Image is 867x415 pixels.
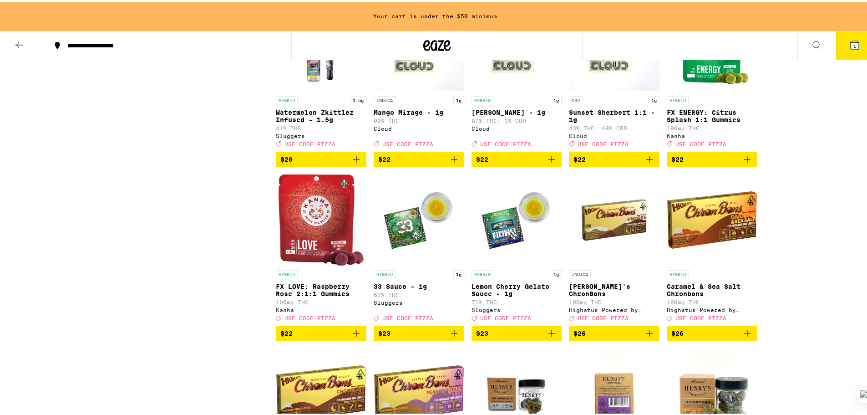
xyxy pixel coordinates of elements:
p: Mango Mirage - 1g [374,107,464,114]
button: Add to bag [667,150,757,165]
div: Highatus Powered by Cannabiotix [569,305,659,311]
span: $26 [671,328,684,335]
p: INDICA [569,268,591,277]
p: Caramel & Sea Salt Chronbons [667,281,757,296]
p: 90% THC [374,116,464,122]
span: $22 [378,154,390,161]
div: Cloud [569,131,659,137]
span: USE CODE PIZZA [382,313,433,319]
button: Add to bag [374,324,464,339]
p: CBD [569,94,583,102]
span: $22 [671,154,684,161]
span: $26 [573,328,586,335]
p: HYBRID [276,94,298,102]
p: Watermelon Zkittlez Infused - 1.5g [276,107,366,122]
p: 100mg THC [667,297,757,303]
p: 87% THC: 1% CBD [472,116,562,122]
p: 33 Sauce - 1g [374,281,464,288]
img: Sluggers - 33 Sauce - 1g [374,173,464,264]
span: $20 [280,154,293,161]
p: 71% THC [472,297,562,303]
p: HYBRID [276,268,298,277]
div: Kanha [276,305,366,311]
p: HYBRID [374,268,395,277]
span: USE CODE PIZZA [284,139,335,145]
div: Highatus Powered by Cannabiotix [667,305,757,311]
div: Sluggers [472,305,562,311]
p: FX LOVE: Raspberry Rose 2:1:1 Gummies [276,281,366,296]
p: 100mg THC [569,297,659,303]
div: Kanha [667,131,757,137]
button: Add to bag [667,324,757,339]
button: Add to bag [472,324,562,339]
p: FX ENERGY: Citrus Splash 1:1 Gummies [667,107,757,122]
button: Add to bag [472,150,562,165]
span: USE CODE PIZZA [675,139,726,145]
span: USE CODE PIZZA [480,139,531,145]
p: 100mg THC [667,123,757,129]
button: Add to bag [276,150,366,165]
p: HYBRID [472,268,493,277]
img: Highatus Powered by Cannabiotix - Smore's ChronBons [569,173,659,264]
p: 1g [453,94,464,102]
p: 1g [453,268,464,277]
button: Add to bag [276,324,366,339]
p: HYBRID [472,94,493,102]
p: 100mg THC [276,297,366,303]
span: USE CODE PIZZA [480,313,531,319]
img: Kanha - FX LOVE: Raspberry Rose 2:1:1 Gummies [279,173,363,264]
a: Open page for Caramel & Sea Salt Chronbons from Highatus Powered by Cannabiotix [667,173,757,324]
a: Open page for FX LOVE: Raspberry Rose 2:1:1 Gummies from Kanha [276,173,366,324]
img: Sluggers - Lemon Cherry Gelato Sauce - 1g [472,173,562,264]
p: 67% THC [374,290,464,296]
p: 1g [551,268,562,277]
a: Open page for Lemon Cherry Gelato Sauce - 1g from Sluggers [472,173,562,324]
button: Add to bag [374,150,464,165]
button: Add to bag [569,324,659,339]
span: $22 [573,154,586,161]
div: Cloud [472,124,562,130]
span: $23 [476,328,488,335]
span: USE CODE PIZZA [382,139,433,145]
span: $23 [378,328,390,335]
p: Sunset Sherbert 1:1 - 1g [569,107,659,122]
span: $22 [476,154,488,161]
p: 1.5g [350,94,366,102]
div: Sluggers [276,131,366,137]
span: USE CODE PIZZA [578,313,629,319]
p: [PERSON_NAME]'s ChronBons [569,281,659,296]
p: [PERSON_NAME] - 1g [472,107,562,114]
span: 1 [853,41,856,47]
p: 1g [649,94,659,102]
div: Sluggers [374,298,464,304]
p: 43% THC: 48% CBD [569,123,659,129]
img: Highatus Powered by Cannabiotix - Caramel & Sea Salt Chronbons [667,173,757,264]
p: 1g [551,94,562,102]
p: 41% THC [276,123,366,129]
a: Open page for Smore's ChronBons from Highatus Powered by Cannabiotix [569,173,659,324]
button: Add to bag [569,150,659,165]
p: INDICA [374,94,395,102]
span: USE CODE PIZZA [284,313,335,319]
p: Lemon Cherry Gelato Sauce - 1g [472,281,562,296]
span: $22 [280,328,293,335]
a: Open page for 33 Sauce - 1g from Sluggers [374,173,464,324]
div: Cloud [374,124,464,130]
span: USE CODE PIZZA [675,313,726,319]
p: HYBRID [667,268,689,277]
p: HYBRID [667,94,689,102]
span: USE CODE PIZZA [578,139,629,145]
